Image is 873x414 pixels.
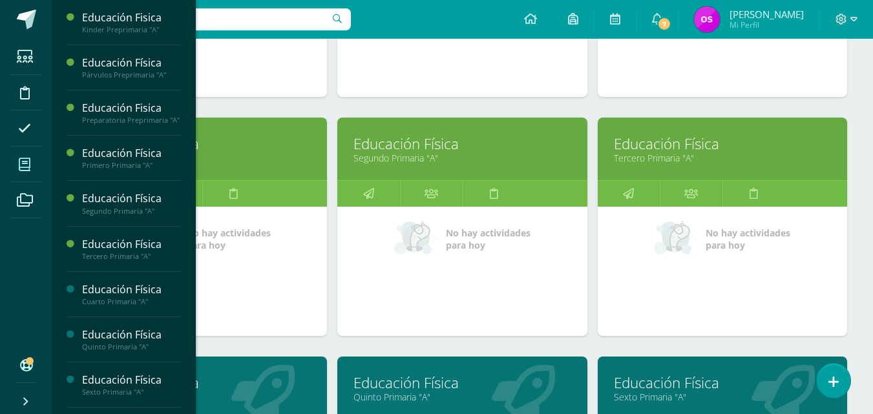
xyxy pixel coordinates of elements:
a: Segundo Primaria "A" [353,152,571,164]
a: Educación FisicaKinder Preprimaria "A" [82,10,180,34]
span: No hay actividades para hoy [446,227,531,251]
img: no_activities_small.png [394,220,437,258]
a: Educación FísicaSegundo Primaria "A" [82,191,180,215]
div: Educación Física [82,282,180,297]
img: 2d06574e4a54bdb27e2c8d2f92f344e7.png [694,6,720,32]
a: Educación FisicaPreparatoria Preprimaria "A" [82,101,180,125]
a: Sexto Primaria "A" [614,391,831,403]
a: Educación Física [94,134,311,154]
a: Educación FísicaSexto Primaria "A" [82,373,180,397]
a: Educación Física [94,373,311,393]
div: Preparatoria Preprimaria "A" [82,116,180,125]
div: Párvulos Preprimaria "A" [82,70,180,79]
a: Educación Física [614,134,831,154]
div: Quinto Primaria "A" [82,342,180,351]
div: Educación Física [82,327,180,342]
span: No hay actividades para hoy [186,227,271,251]
div: Sexto Primaria "A" [82,388,180,397]
a: Tercero Primaria "A" [614,152,831,164]
a: Quinto Primaria "A" [353,391,571,403]
div: Educación Física [82,56,180,70]
div: Kinder Preprimaria "A" [82,25,180,34]
a: Educación Física [353,373,571,393]
span: No hay actividades para hoy [706,227,790,251]
div: Primero Primaria "A" [82,161,180,170]
a: Educación Física [614,373,831,393]
a: Educación FísicaTercero Primaria "A" [82,237,180,261]
span: Mi Perfil [730,19,804,30]
div: Educación Física [82,191,180,206]
div: Educación Física [82,237,180,252]
img: no_activities_small.png [654,220,697,258]
span: 7 [657,17,671,31]
div: Cuarto Primaria "A" [82,297,180,306]
a: Educación FísicaPárvulos Preprimaria "A" [82,56,180,79]
a: Primero Primaria "A" [94,152,311,164]
div: Educación Física [82,373,180,388]
div: Educación Física [82,146,180,161]
div: Tercero Primaria "A" [82,252,180,261]
a: Educación FísicaPrimero Primaria "A" [82,146,180,170]
div: Educación Fisica [82,101,180,116]
div: Segundo Primaria "A" [82,207,180,216]
input: Busca un usuario... [60,8,351,30]
a: Cuarto Primaria "A" [94,391,311,403]
span: [PERSON_NAME] [730,8,804,21]
div: Educación Fisica [82,10,180,25]
a: Educación FísicaQuinto Primaria "A" [82,327,180,351]
a: Educación FísicaCuarto Primaria "A" [82,282,180,306]
a: Educación Física [353,134,571,154]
